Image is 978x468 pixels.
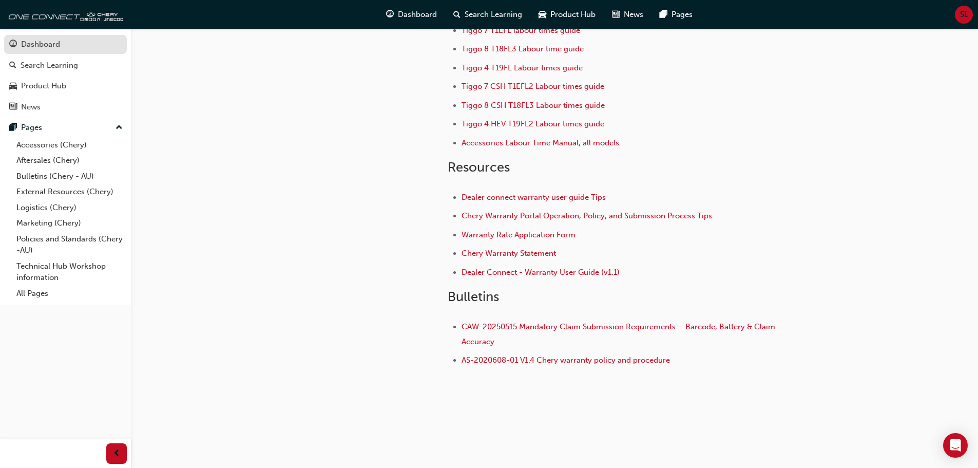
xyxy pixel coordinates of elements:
span: SL [960,9,968,21]
a: Tiggo 7 CSH T1EFL2 Labour times guide [462,82,604,91]
div: Dashboard [21,39,60,50]
button: Pages [4,118,127,137]
button: DashboardSearch LearningProduct HubNews [4,33,127,118]
a: Tiggo 7 T1EFL labour times guide [462,26,580,35]
a: Bulletins (Chery - AU) [12,169,127,184]
button: SL [955,6,973,24]
span: car-icon [9,82,17,91]
a: External Resources (Chery) [12,184,127,200]
a: Accessories (Chery) [12,137,127,153]
span: pages-icon [660,8,667,21]
a: Dashboard [4,35,127,54]
a: Tiggo 4 HEV T19FL2 Labour times guide [462,119,604,128]
a: pages-iconPages [651,4,701,25]
div: News [21,101,41,113]
a: News [4,98,127,117]
span: news-icon [9,103,17,112]
a: Policies and Standards (Chery -AU) [12,231,127,258]
a: AS-2020608-01 V1.4 Chery warranty policy and procedure [462,355,670,365]
a: Logistics (Chery) [12,200,127,216]
span: Dashboard [398,9,437,21]
div: Open Intercom Messenger [943,433,968,458]
span: prev-icon [113,447,121,460]
span: search-icon [9,61,16,70]
a: Dealer connect warranty user guide Tips [462,193,606,202]
span: Bulletins [448,289,499,305]
a: search-iconSearch Learning [445,4,530,25]
span: News [624,9,643,21]
a: Chery Warranty Statement [462,249,556,258]
a: All Pages [12,286,127,302]
a: Technical Hub Workshop information [12,258,127,286]
a: Dealer Connect - Warranty User Guide (v1.1) [462,268,620,277]
span: Search Learning [465,9,522,21]
a: Search Learning [4,56,127,75]
a: Tiggo 8 T18FL3 Labour time guide [462,44,584,53]
span: Pages [672,9,693,21]
a: Tiggo 8 CSH T18FL3 Labour times guide [462,101,605,110]
span: guage-icon [386,8,394,21]
a: Aftersales (Chery) [12,153,127,169]
a: Product Hub [4,77,127,96]
span: Resources [448,159,510,175]
a: Accessories Labour Time Manual, all models [462,138,619,147]
a: Tiggo 4 T19FL Labour times guide [462,63,583,72]
div: Search Learning [21,60,78,71]
span: pages-icon [9,123,17,133]
a: Marketing (Chery) [12,215,127,231]
img: oneconnect [5,4,123,25]
span: news-icon [612,8,620,21]
div: Pages [21,122,42,134]
span: Product Hub [550,9,596,21]
div: Product Hub [21,80,66,92]
span: car-icon [539,8,546,21]
span: guage-icon [9,40,17,49]
span: up-icon [116,121,123,135]
span: search-icon [453,8,461,21]
a: Chery Warranty Portal Operation, Policy, and Submission Process Tips [462,211,712,220]
a: guage-iconDashboard [378,4,445,25]
a: CAW-20250515 Mandatory Claim Submission Requirements – Barcode, Battery & Claim Accuracy [462,322,777,346]
a: car-iconProduct Hub [530,4,604,25]
a: Warranty Rate Application Form [462,230,576,239]
a: news-iconNews [604,4,651,25]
